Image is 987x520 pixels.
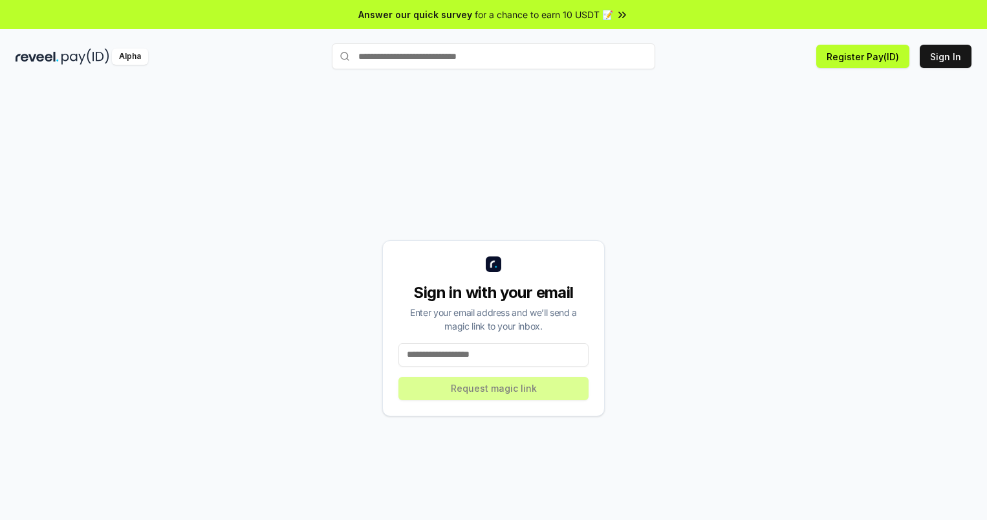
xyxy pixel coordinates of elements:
span: Answer our quick survey [358,8,472,21]
div: Sign in with your email [398,282,589,303]
img: logo_small [486,256,501,272]
img: pay_id [61,49,109,65]
div: Enter your email address and we’ll send a magic link to your inbox. [398,306,589,333]
div: Alpha [112,49,148,65]
button: Register Pay(ID) [816,45,909,68]
span: for a chance to earn 10 USDT 📝 [475,8,613,21]
img: reveel_dark [16,49,59,65]
button: Sign In [920,45,971,68]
